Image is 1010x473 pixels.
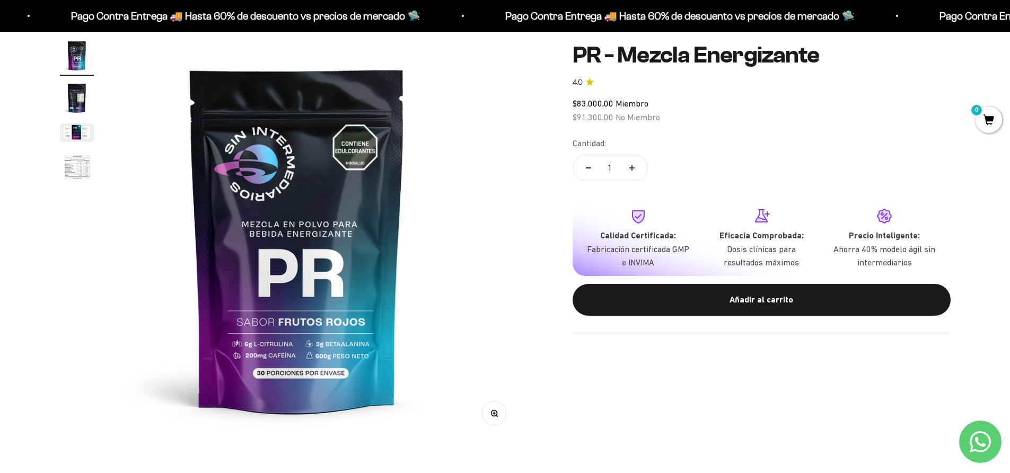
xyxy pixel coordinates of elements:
[60,123,94,142] img: PR - Mezcla Energizante
[616,112,660,121] span: No Miembro
[719,230,804,240] strong: Eficacia Comprobada:
[60,150,94,185] img: PR - Mezcla Energizante
[60,39,94,76] button: Ir al artículo 1
[616,99,648,108] span: Miembro
[573,137,606,150] label: Cantidad:
[60,81,94,115] img: PR - Mezcla Energizante
[60,150,94,189] button: Ir al artículo 4
[831,242,937,269] p: Ahorra 40% modelo ágil sin intermediarios
[976,115,1002,127] a: 0
[573,284,951,316] button: Añadir al carrito
[60,81,94,118] button: Ir al artículo 2
[573,42,951,68] h1: PR - Mezcla Energizante
[511,39,914,441] img: PR - Mezcla Energizante
[573,76,583,88] span: 4.0
[573,99,613,108] span: $83.000,00
[60,39,94,73] img: PR - Mezcla Energizante
[617,155,647,181] button: Aumentar cantidad
[594,293,929,307] div: Añadir al carrito
[573,112,613,121] span: $91.300,00
[573,76,951,88] a: 4.04.0 de 5.0 estrellas
[970,104,983,117] mark: 0
[70,7,419,24] p: Pago Contra Entrega 🚚 Hasta 60% de descuento vs precios de mercado 🛸
[573,155,604,181] button: Reducir cantidad
[585,242,691,269] p: Fabricación certificada GMP e INVIMA
[60,123,94,145] button: Ir al artículo 3
[600,230,676,240] strong: Calidad Certificada:
[849,230,920,240] strong: Precio Inteligente:
[96,39,498,441] img: PR - Mezcla Energizante
[708,242,814,269] p: Dosis clínicas para resultados máximos
[504,7,854,24] p: Pago Contra Entrega 🚚 Hasta 60% de descuento vs precios de mercado 🛸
